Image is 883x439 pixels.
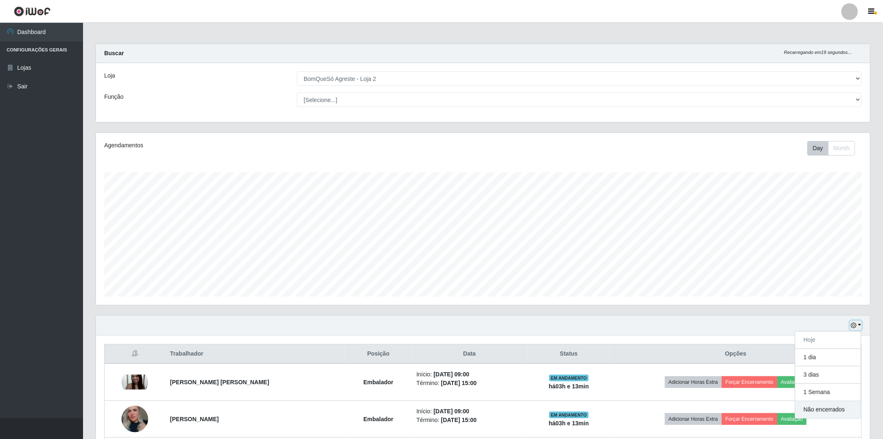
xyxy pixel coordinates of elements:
button: Não encerrados [795,401,861,418]
label: Loja [104,71,115,80]
time: [DATE] 15:00 [441,380,477,386]
strong: há 03 h e 13 min [549,383,589,390]
button: Avaliação [778,376,807,388]
div: Toolbar with button groups [807,141,862,156]
button: Day [807,141,829,156]
time: [DATE] 09:00 [434,408,470,415]
th: Opções [610,344,861,364]
button: Month [828,141,855,156]
strong: Buscar [104,50,124,56]
button: Avaliação [778,413,807,425]
div: First group [807,141,855,156]
li: Início: [416,407,523,416]
img: CoreUI Logo [14,6,51,17]
div: Agendamentos [104,141,413,150]
i: Recarregando em 19 segundos... [784,50,852,55]
img: 1676406696762.jpeg [122,375,148,390]
li: Término: [416,379,523,388]
button: 3 dias [795,366,861,384]
time: [DATE] 15:00 [441,417,477,423]
button: Hoje [795,332,861,349]
li: Início: [416,370,523,379]
span: EM ANDAMENTO [549,375,589,381]
th: Posição [345,344,411,364]
time: [DATE] 09:00 [434,371,470,378]
label: Função [104,93,124,101]
button: Forçar Encerramento [722,413,778,425]
li: Término: [416,416,523,424]
strong: Embalador [364,416,394,422]
button: Adicionar Horas Extra [665,376,722,388]
strong: [PERSON_NAME] [PERSON_NAME] [170,379,269,385]
button: 1 dia [795,349,861,366]
strong: [PERSON_NAME] [170,416,219,422]
strong: Embalador [364,379,394,385]
button: Adicionar Horas Extra [665,413,722,425]
button: 1 Semana [795,384,861,401]
strong: há 03 h e 13 min [549,420,589,427]
img: 1741885516826.jpeg [122,399,148,439]
button: Forçar Encerramento [722,376,778,388]
th: Trabalhador [165,344,345,364]
th: Data [411,344,528,364]
th: Status [528,344,610,364]
span: EM ANDAMENTO [549,412,589,418]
